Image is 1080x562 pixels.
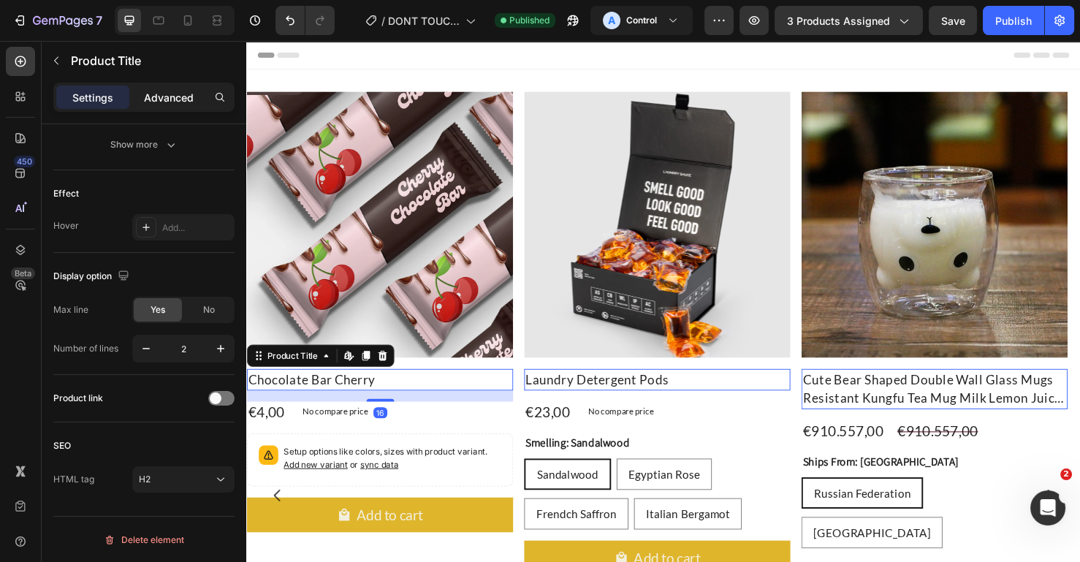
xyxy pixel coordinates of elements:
div: SEO [53,439,71,452]
span: 2 [1060,468,1072,480]
button: Show more [53,132,235,158]
div: €910.557,00 [682,399,770,421]
div: Max line [53,303,88,316]
iframe: Intercom live chat [1030,490,1065,525]
span: [GEOGRAPHIC_DATA] [596,510,719,524]
button: Delete element [53,528,235,552]
span: Egyptian Rose [401,449,476,463]
div: Add to cart [407,534,477,553]
div: Effect [53,187,79,200]
button: Publish [983,6,1044,35]
div: €23,00 [292,379,341,401]
iframe: Design area [246,41,1080,562]
p: Product Title [71,52,229,69]
span: Yes [151,303,165,316]
div: Beta [11,267,35,279]
div: HTML tag [53,473,94,486]
span: H2 [139,474,151,485]
a: Laundry Detergent Pods [292,53,571,333]
p: No compare price [359,385,427,394]
h2: Cute Bear Shaped Double Wall Glass Mugs Resistant Kungfu Tea Mug Milk Lemon Juice Cup Drinkware C... [583,345,863,387]
span: No [203,303,215,316]
div: Hover [53,219,79,232]
div: Show more [110,137,178,152]
p: A [608,13,615,28]
span: Russian Federation [596,468,698,482]
button: Save [929,6,977,35]
div: Product link [53,392,103,405]
div: Number of lines [53,342,118,355]
button: H2 [132,466,235,493]
p: Settings [72,90,113,105]
a: Cute Bear Shaped Double Wall Glass Mugs Resistant Kungfu Tea Mug Milk Lemon Juice Cup Drinkware C... [583,53,863,333]
span: 3 products assigned [787,13,890,29]
div: Display option [53,267,132,286]
span: Save [941,15,965,27]
p: Advanced [144,90,194,105]
button: 7 [6,6,109,35]
div: Delete element [104,531,184,549]
button: Add to cart [292,525,571,562]
legend: Ships From: [GEOGRAPHIC_DATA] [583,433,750,453]
div: Undo/Redo [275,6,335,35]
div: 450 [14,156,35,167]
span: DONT TOUCH Group Product - [PERSON_NAME]'s [388,13,460,29]
span: / [381,13,385,29]
legend: Smelling: Sandalwood [292,413,403,433]
button: AControl [590,6,693,35]
div: €910.557,00 [583,399,671,421]
h3: Control [626,13,657,28]
p: 7 [96,12,102,29]
button: 3 products assigned [775,6,923,35]
button: Carousel Next Arrow [824,457,865,498]
span: Published [509,14,549,27]
h2: Laundry Detergent Pods [292,345,571,368]
span: Frendch Saffron [304,490,389,504]
span: Sandalwood [305,449,370,463]
span: Italian Bergamot [419,490,508,504]
div: Publish [995,13,1032,29]
div: Add... [162,221,231,235]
